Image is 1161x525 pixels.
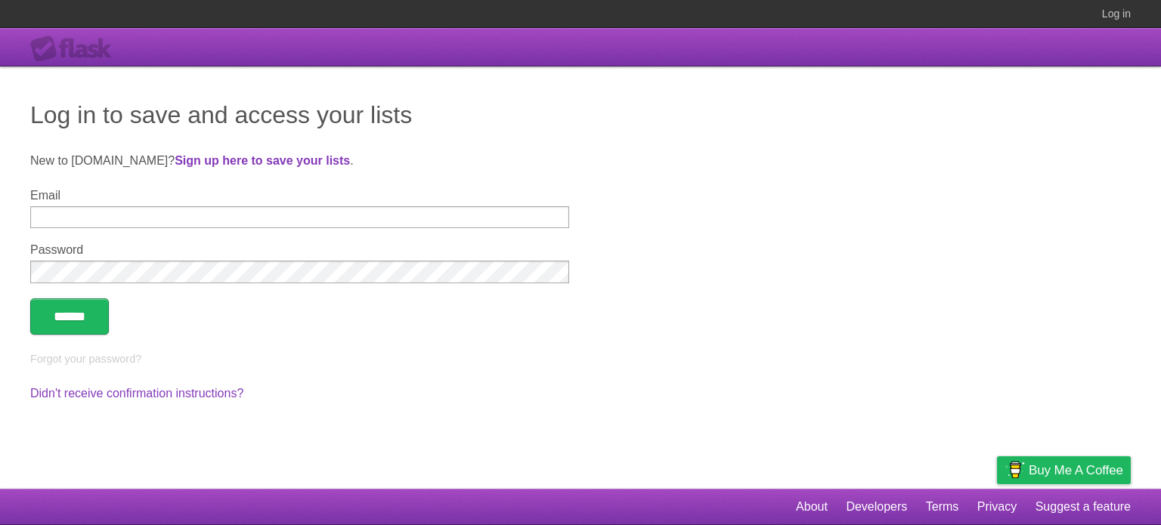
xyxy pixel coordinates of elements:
a: Sign up here to save your lists [175,154,350,167]
label: Password [30,243,569,257]
span: Buy me a coffee [1029,457,1123,483]
a: Terms [926,493,959,521]
h1: Log in to save and access your lists [30,97,1131,133]
a: Buy me a coffee [997,456,1131,484]
img: Buy me a coffee [1005,457,1025,483]
a: Developers [846,493,907,521]
a: About [796,493,828,521]
a: Privacy [977,493,1017,521]
label: Email [30,189,569,202]
a: Forgot your password? [30,353,141,365]
a: Suggest a feature [1036,493,1131,521]
a: Didn't receive confirmation instructions? [30,387,243,400]
p: New to [DOMAIN_NAME]? . [30,152,1131,170]
div: Flask [30,36,121,63]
